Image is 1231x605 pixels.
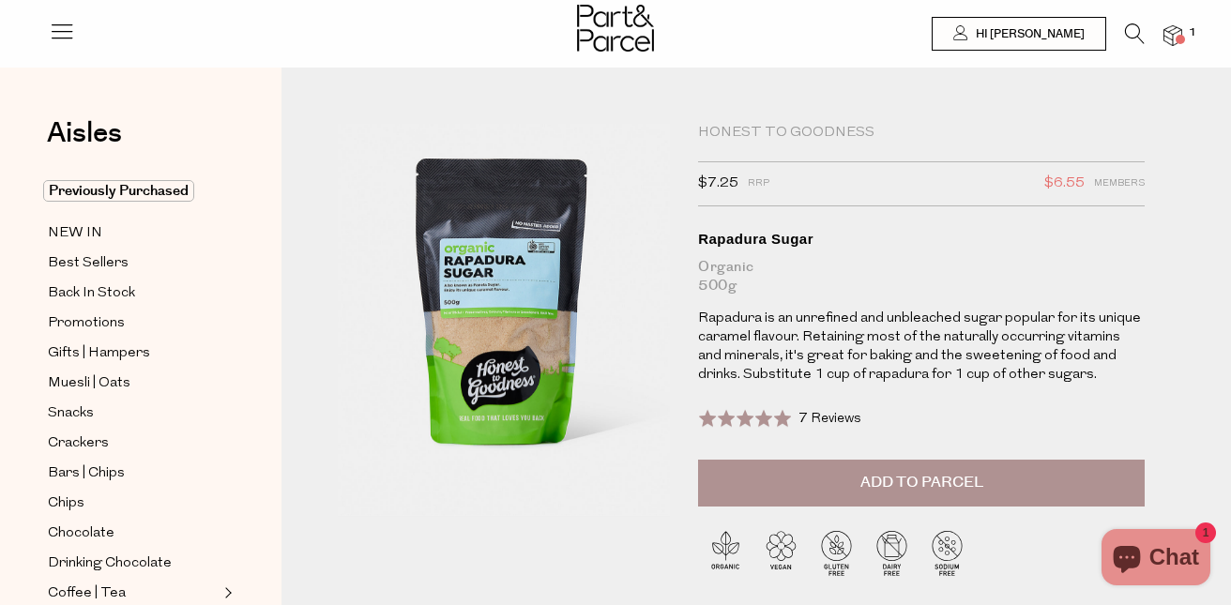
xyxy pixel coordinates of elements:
span: RRP [748,172,769,196]
span: Drinking Chocolate [48,552,172,575]
img: Rapadura Sugar [338,124,670,516]
img: P_P-ICONS-Live_Bec_V11_Vegan.svg [753,525,809,581]
a: Aisles [47,119,122,166]
div: Honest to Goodness [698,124,1145,143]
a: Snacks [48,401,219,425]
a: 1 [1163,25,1182,45]
div: Rapadura Sugar [698,230,1145,249]
img: P_P-ICONS-Live_Bec_V11_Organic.svg [698,525,753,581]
span: Muesli | Oats [48,372,130,395]
img: P_P-ICONS-Live_Bec_V11_Dairy_Free.svg [864,525,919,581]
span: Members [1094,172,1145,196]
inbox-online-store-chat: Shopify online store chat [1096,529,1216,590]
button: Expand/Collapse Coffee | Tea [220,582,233,604]
button: Add to Parcel [698,460,1145,507]
span: Aisles [47,113,122,154]
a: Previously Purchased [48,180,219,203]
a: Best Sellers [48,251,219,275]
span: Chips [48,492,84,515]
a: Drinking Chocolate [48,552,219,575]
span: Add to Parcel [860,472,983,493]
span: Back In Stock [48,282,135,305]
span: Best Sellers [48,252,129,275]
span: 7 Reviews [798,412,861,426]
span: Bars | Chips [48,462,125,485]
a: Back In Stock [48,281,219,305]
span: Previously Purchased [43,180,194,202]
span: Snacks [48,402,94,425]
p: Rapadura is an unrefined and unbleached sugar popular for its unique caramel flavour. Retaining m... [698,310,1145,385]
a: Hi [PERSON_NAME] [932,17,1106,51]
span: 1 [1184,24,1201,41]
span: Hi [PERSON_NAME] [971,26,1085,42]
a: Coffee | Tea [48,582,219,605]
span: $6.55 [1044,172,1085,196]
a: Crackers [48,431,219,455]
img: P_P-ICONS-Live_Bec_V11_Sodium_Free.svg [919,525,975,581]
div: Organic 500g [698,258,1145,295]
img: P_P-ICONS-Live_Bec_V11_Gluten_Free.svg [809,525,864,581]
span: Coffee | Tea [48,582,126,605]
a: Chocolate [48,522,219,545]
span: Chocolate [48,522,114,545]
span: Gifts | Hampers [48,342,150,365]
span: Crackers [48,432,109,455]
a: NEW IN [48,221,219,245]
a: Bars | Chips [48,461,219,485]
a: Chips [48,492,219,515]
a: Gifts | Hampers [48,341,219,365]
span: $7.25 [698,172,738,196]
span: NEW IN [48,222,102,245]
span: Promotions [48,312,125,335]
img: Part&Parcel [577,5,654,52]
a: Promotions [48,311,219,335]
a: Muesli | Oats [48,371,219,395]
